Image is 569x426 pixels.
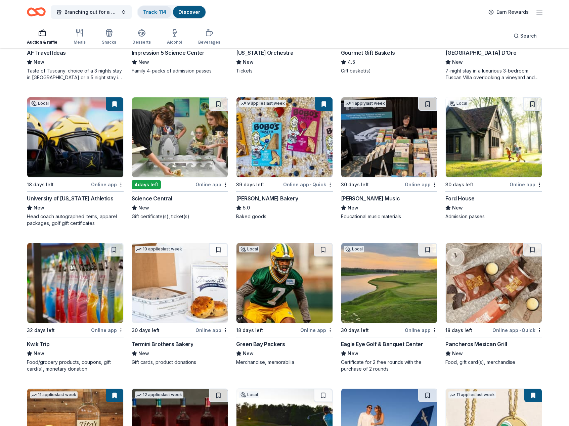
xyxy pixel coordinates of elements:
[341,181,369,189] div: 30 days left
[143,9,166,15] a: Track· 114
[310,182,311,187] span: •
[492,326,542,334] div: Online app Quick
[132,97,228,220] a: Image for Science Central4days leftOnline appScience CentralNewGift certificate(s), ticket(s)
[135,246,183,253] div: 10 applies last week
[445,243,542,366] a: Image for Pancheros Mexican Grill18 days leftOnline app•QuickPancheros Mexican GrillNewFood, gift...
[167,26,182,48] button: Alcohol
[445,213,542,220] div: Admission passes
[27,194,113,202] div: University of [US_STATE] Athletics
[236,181,264,189] div: 39 days left
[132,213,228,220] div: Gift certificate(s), ticket(s)
[167,40,182,45] div: Alcohol
[445,326,472,334] div: 18 days left
[448,100,469,107] div: Local
[102,26,116,48] button: Snacks
[341,340,423,348] div: Eagle Eye Golf & Banquet Center
[341,359,438,372] div: Certificate for 2 free rounds with the purchase of 2 rounds
[132,340,193,348] div: Termini Brothers Bakery
[236,49,293,57] div: [US_STATE] Orchestra
[341,49,395,57] div: Gourmet Gift Baskets
[341,97,438,220] a: Image for Alfred Music1 applylast week30 days leftOnline app[PERSON_NAME] MusicNewEducational mus...
[132,67,228,74] div: Family 4-packs of admission passes
[27,181,54,189] div: 18 days left
[445,67,542,81] div: 7-night stay in a luxurious 3-bedroom Tuscan Villa overlooking a vineyard and the ancient walled ...
[195,326,228,334] div: Online app
[198,26,220,48] button: Beverages
[27,359,124,372] div: Food/grocery products, coupons, gift card(s), monetary donation
[195,180,228,189] div: Online app
[27,49,66,57] div: AF Travel Ideas
[30,391,78,398] div: 11 applies last week
[132,26,151,48] button: Desserts
[510,180,542,189] div: Online app
[300,326,333,334] div: Online app
[445,49,516,57] div: [GEOGRAPHIC_DATA] D’Oro
[341,67,438,74] div: Gift basket(s)
[348,58,355,66] span: 4.5
[132,243,228,323] img: Image for Termini Brothers Bakery
[64,8,118,16] span: Branching out for a Cause
[243,58,254,66] span: New
[445,181,473,189] div: 30 days left
[236,359,333,366] div: Merchandise, memorabilia
[452,58,463,66] span: New
[239,391,259,398] div: Local
[135,391,183,398] div: 12 applies last week
[236,243,333,366] a: Image for Green Bay PackersLocal18 days leftOnline appGreen Bay PackersNewMerchandise, memorabilia
[508,29,542,43] button: Search
[27,213,124,227] div: Head coach autographed items, apparel packages, golf gift certificates
[236,326,263,334] div: 18 days left
[132,49,205,57] div: Impression 5 Science Center
[178,9,200,15] a: Discover
[27,326,55,334] div: 32 days left
[34,204,44,212] span: New
[91,180,124,189] div: Online app
[446,243,542,323] img: Image for Pancheros Mexican Grill
[30,100,50,107] div: Local
[236,97,333,177] img: Image for Bobo's Bakery
[445,340,507,348] div: Pancheros Mexican Grill
[132,40,151,45] div: Desserts
[348,349,358,358] span: New
[27,67,124,81] div: Taste of Tuscany: choice of a 3 nights stay in [GEOGRAPHIC_DATA] or a 5 night stay in [GEOGRAPHIC...
[138,58,149,66] span: New
[34,349,44,358] span: New
[520,32,537,40] span: Search
[452,204,463,212] span: New
[243,204,250,212] span: 5.0
[132,359,228,366] div: Gift cards, product donations
[405,180,437,189] div: Online app
[74,26,86,48] button: Meals
[132,97,228,177] img: Image for Science Central
[132,243,228,366] a: Image for Termini Brothers Bakery10 applieslast week30 days leftOnline appTermini Brothers Bakery...
[27,243,124,372] a: Image for Kwik Trip32 days leftOnline appKwik TripNewFood/grocery products, coupons, gift card(s)...
[341,213,438,220] div: Educational music materials
[243,349,254,358] span: New
[198,40,220,45] div: Beverages
[344,246,364,252] div: Local
[405,326,437,334] div: Online app
[138,349,149,358] span: New
[519,328,521,333] span: •
[239,246,259,252] div: Local
[236,67,333,74] div: Tickets
[445,359,542,366] div: Food, gift card(s), merchandise
[132,194,172,202] div: Science Central
[236,194,298,202] div: [PERSON_NAME] Bakery
[74,40,86,45] div: Meals
[445,194,474,202] div: Ford House
[27,340,49,348] div: Kwik Trip
[341,243,437,323] img: Image for Eagle Eye Golf & Banquet Center
[236,97,333,220] a: Image for Bobo's Bakery9 applieslast week39 days leftOnline app•Quick[PERSON_NAME] Bakery5.0Baked...
[239,100,286,107] div: 9 applies last week
[348,204,358,212] span: New
[102,40,116,45] div: Snacks
[236,340,285,348] div: Green Bay Packers
[236,243,333,323] img: Image for Green Bay Packers
[137,5,206,19] button: Track· 114Discover
[27,40,57,45] div: Auction & raffle
[34,58,44,66] span: New
[341,194,400,202] div: [PERSON_NAME] Music
[484,6,533,18] a: Earn Rewards
[341,97,437,177] img: Image for Alfred Music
